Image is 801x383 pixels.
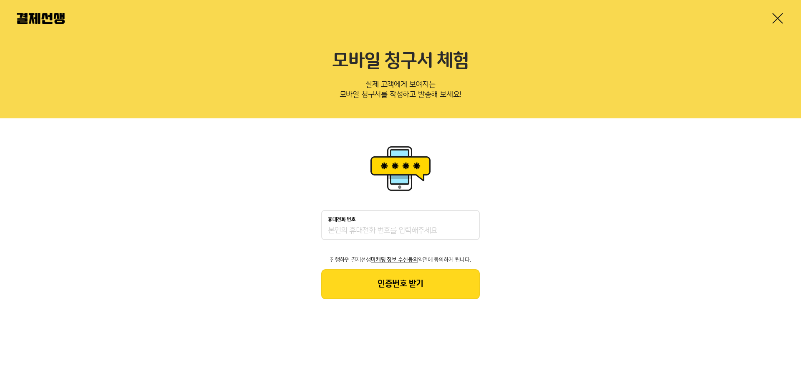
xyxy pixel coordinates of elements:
[328,217,356,223] p: 휴대전화 번호
[321,269,480,299] button: 인증번호 받기
[17,13,65,24] img: 결제선생
[367,143,434,193] img: 휴대폰인증 이미지
[328,226,473,236] input: 휴대전화 번호
[321,257,480,263] p: 진행하면 결제선생 약관에 동의하게 됩니다.
[17,50,784,73] h2: 모바일 청구서 체험
[17,78,784,105] p: 실제 고객에게 보여지는 모바일 청구서를 작성하고 발송해 보세요!
[371,257,418,263] span: 마케팅 정보 수신동의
